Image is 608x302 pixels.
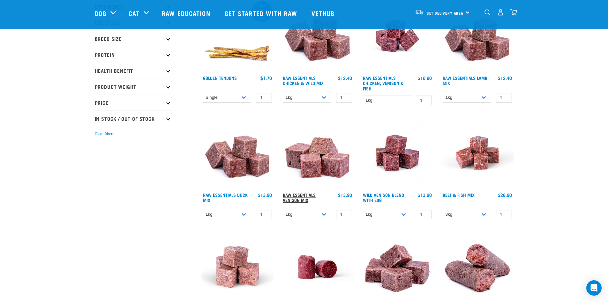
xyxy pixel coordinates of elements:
div: $28.90 [498,192,512,197]
div: Open Intercom Messenger [586,280,602,296]
input: 1 [256,210,272,220]
a: Raw Essentials Lamb Mix [443,77,487,84]
p: Product Weight [95,79,171,95]
span: Set Delivery Area [427,12,464,14]
p: Price [95,95,171,111]
a: Vethub [305,0,343,26]
img: home-icon-1@2x.png [484,9,491,15]
a: Golden Tendons [203,77,237,79]
img: home-icon@2x.png [510,9,517,16]
div: $1.70 [260,75,272,81]
p: Protein [95,47,171,63]
div: $13.90 [338,192,352,197]
div: $12.40 [498,75,512,81]
input: 1 [496,93,512,103]
input: 1 [256,93,272,103]
a: Get started with Raw [218,0,305,26]
a: Beef & Fish Mix [443,194,475,196]
div: $13.90 [418,192,432,197]
img: Beef Mackerel 1 [441,117,514,189]
a: Wild Venison Blend with Egg [363,194,404,201]
div: $13.90 [258,192,272,197]
input: 1 [336,210,352,220]
img: user.png [497,9,504,16]
img: Venison Egg 1616 [361,117,434,189]
a: Raw Education [155,0,218,26]
input: 1 [416,210,432,220]
a: Raw Essentials Duck Mix [203,194,248,201]
img: ?1041 RE Lamb Mix 01 [201,117,274,189]
div: $10.90 [418,75,432,81]
a: Raw Essentials Venison Mix [283,194,316,201]
div: $12.40 [338,75,352,81]
a: Dog [95,8,106,18]
p: In Stock / Out Of Stock [95,111,171,127]
img: van-moving.png [415,9,424,15]
a: Raw Essentials Chicken & Wild Mix [283,77,324,84]
button: Clear filters [95,131,114,137]
input: 1 [336,93,352,103]
p: Health Benefit [95,63,171,79]
input: 1 [416,96,432,105]
p: Breed Size [95,31,171,47]
a: Raw Essentials Chicken, Venison & Fish [363,77,404,89]
img: 1113 RE Venison Mix 01 [281,117,354,189]
a: Cat [129,8,139,18]
input: 1 [496,210,512,220]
